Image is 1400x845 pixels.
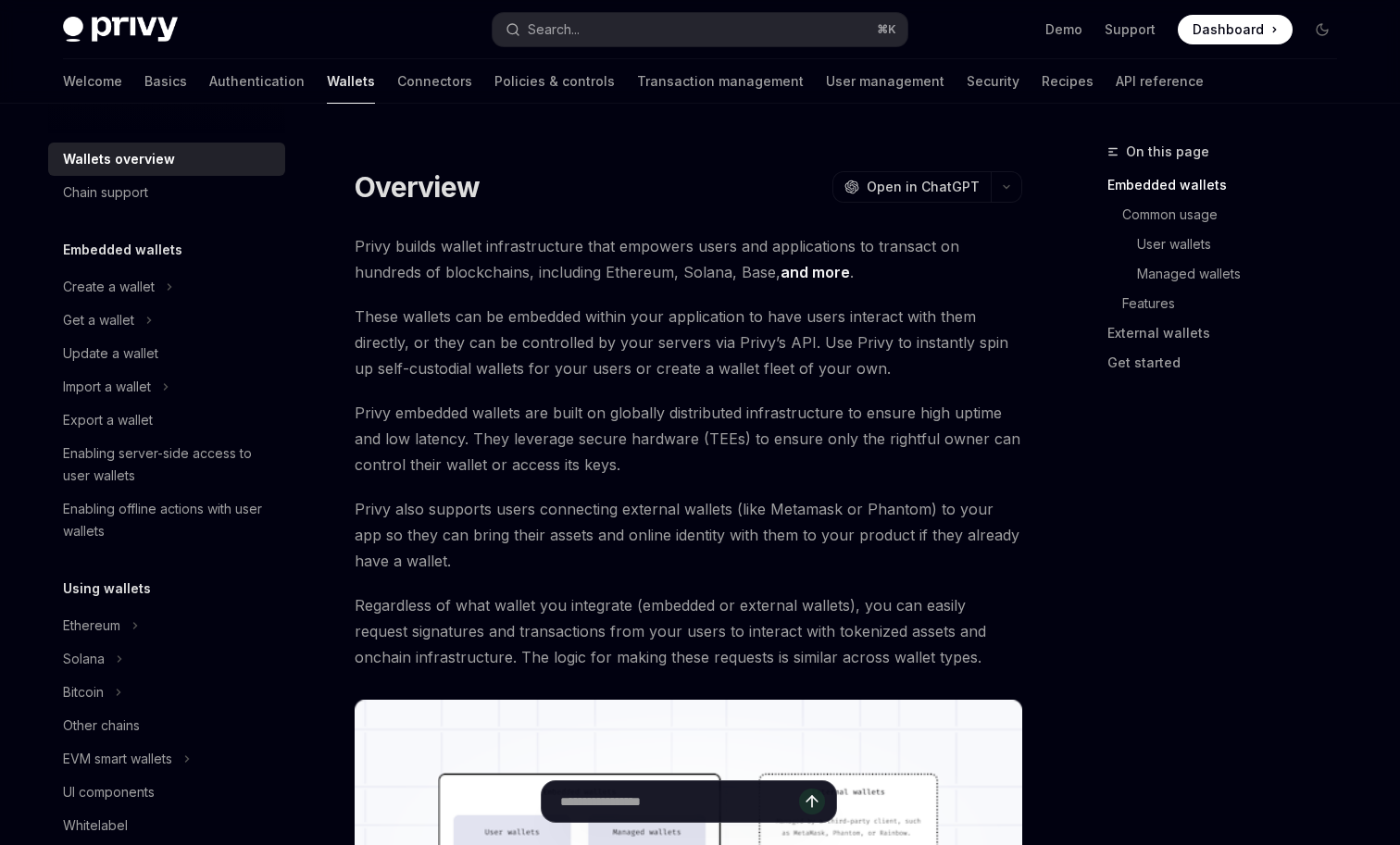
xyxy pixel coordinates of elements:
[1107,170,1352,200] a: Embedded wallets
[528,19,580,41] div: Search...
[63,814,128,837] div: Whitelabel
[63,276,155,298] div: Create a wallet
[63,681,104,703] div: Bitcoin
[63,409,153,431] div: Export a wallet
[144,59,187,104] a: Basics
[48,404,285,437] a: Export a wallet
[63,181,148,204] div: Chain support
[493,13,907,46] button: Search...⌘K
[63,17,178,43] img: dark logo
[48,437,285,492] a: Enabling server-side access to user wallets
[63,442,274,487] div: Enabling server-side access to user wallets
[1122,200,1352,230] a: Common usage
[63,781,155,803] div: UI components
[1107,318,1352,348] a: External wallets
[48,337,285,370] a: Update a wallet
[48,809,285,842] a: Whitelabel
[355,170,480,204] h1: Overview
[63,648,105,670] div: Solana
[397,59,472,104] a: Connectors
[48,709,285,742] a: Other chains
[355,400,1022,478] span: Privy embedded wallets are built on globally distributed infrastructure to ensure high uptime and...
[355,592,1022,670] span: Regardless of what wallet you integrate (embedded or external wallets), you can easily request si...
[209,59,305,104] a: Authentication
[355,304,1022,381] span: These wallets can be embedded within your application to have users interact with them directly, ...
[1137,230,1352,259] a: User wallets
[781,263,850,282] a: and more
[48,143,285,176] a: Wallets overview
[1307,15,1337,44] button: Toggle dark mode
[48,176,285,209] a: Chain support
[799,789,825,814] button: Send message
[63,376,151,398] div: Import a wallet
[63,59,122,104] a: Welcome
[1107,348,1352,378] a: Get started
[1178,15,1293,44] a: Dashboard
[1105,20,1156,39] a: Support
[63,578,151,600] h5: Using wallets
[63,498,274,542] div: Enabling offline actions with user wallets
[48,492,285,548] a: Enabling offline actions with user wallets
[1045,20,1082,39] a: Demo
[1137,259,1352,289] a: Managed wallets
[48,776,285,809] a: UI components
[1126,141,1209,163] span: On this page
[1116,59,1204,104] a: API reference
[355,233,1022,285] span: Privy builds wallet infrastructure that empowers users and applications to transact on hundreds o...
[355,496,1022,574] span: Privy also supports users connecting external wallets (like Metamask or Phantom) to your app so t...
[63,309,134,331] div: Get a wallet
[867,178,980,196] span: Open in ChatGPT
[327,59,375,104] a: Wallets
[63,615,120,637] div: Ethereum
[63,148,175,170] div: Wallets overview
[877,22,896,37] span: ⌘ K
[967,59,1019,104] a: Security
[63,342,158,365] div: Update a wallet
[637,59,804,104] a: Transaction management
[63,748,172,770] div: EVM smart wallets
[494,59,615,104] a: Policies & controls
[826,59,944,104] a: User management
[1122,289,1352,318] a: Features
[832,171,991,203] button: Open in ChatGPT
[63,239,182,261] h5: Embedded wallets
[1193,20,1264,39] span: Dashboard
[1042,59,1094,104] a: Recipes
[63,715,140,737] div: Other chains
